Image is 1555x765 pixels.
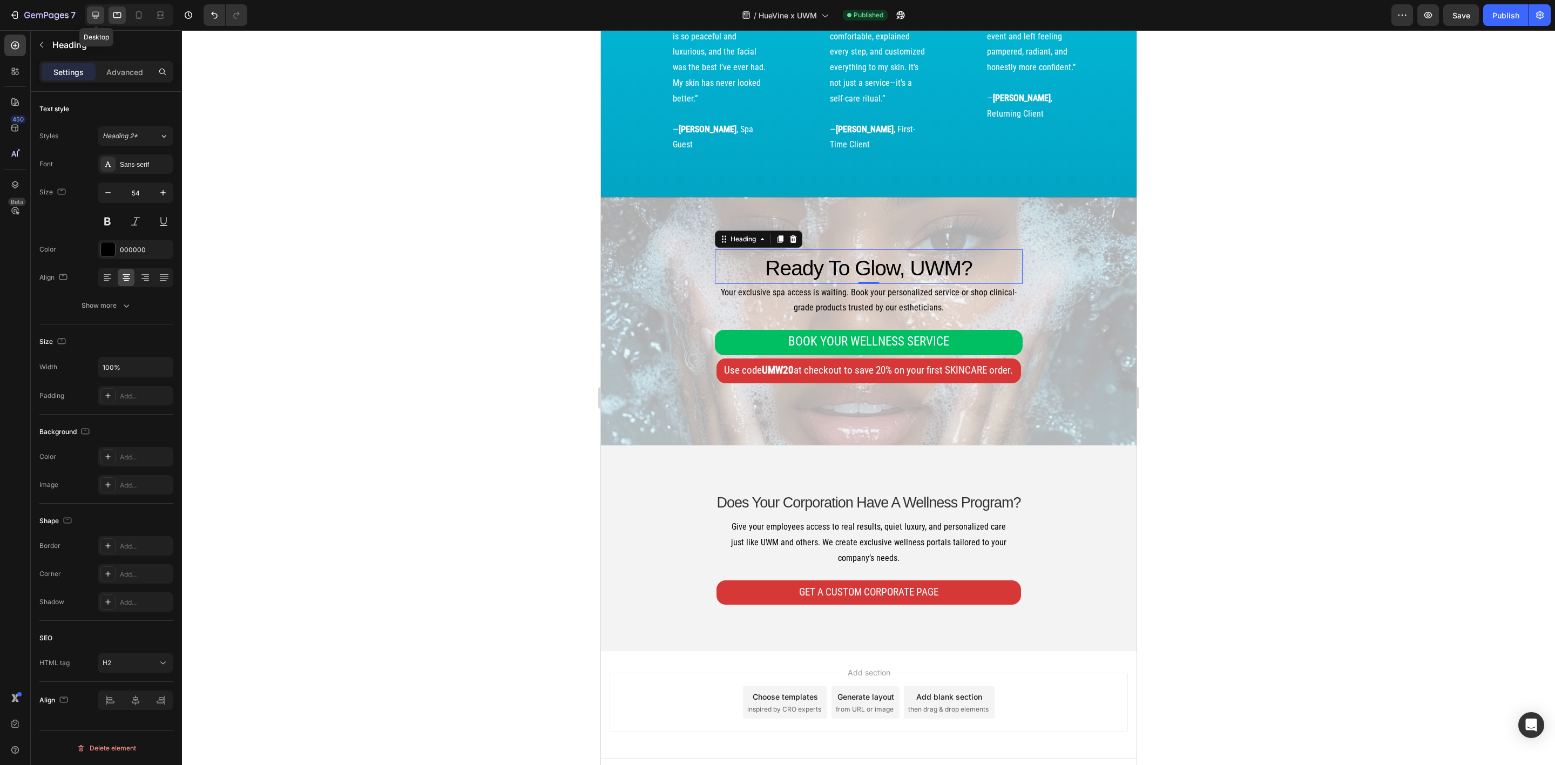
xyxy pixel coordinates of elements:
strong: [PERSON_NAME] [78,94,136,104]
div: Add... [120,570,171,579]
button: <p><span style="font-size:23px;">BOOK YOUR WELLNESS SERVICE</span></p> [114,300,422,325]
button: Publish [1483,4,1529,26]
span: inspired by CRO experts [146,674,220,684]
input: Auto [98,357,173,377]
button: Heading 2* [98,126,173,146]
span: Published [854,10,883,20]
div: Color [39,245,56,254]
strong: UMW20 [161,334,193,346]
div: Open Intercom Messenger [1518,712,1544,738]
button: H2 [98,653,173,673]
div: 450 [10,115,26,124]
button: Show more [39,296,173,315]
div: Add... [120,598,171,607]
span: then drag & drop elements [307,674,388,684]
span: — , First-Time Client [229,94,314,120]
span: HueVine x UWM [759,10,817,21]
div: Publish [1492,10,1519,21]
span: from URL or image [235,674,293,684]
div: Sans-serif [120,160,171,170]
span: Use code at checkout to save 20% on your first SKINCARE order. [123,334,412,346]
span: Save [1452,11,1470,20]
div: Add... [120,391,171,401]
div: Padding [39,391,64,401]
div: Generate layout [236,661,293,672]
h2: Rich Text Editor. Editing area: main [114,219,422,254]
div: Text style [39,104,69,114]
p: Settings [53,66,84,78]
div: Show more [82,300,132,311]
button: <p><span style="font-size:19px;">GET A CUSTOM CORPORATE PAGE</span></p> [116,550,420,575]
div: HTML tag [39,658,70,668]
div: Font [39,159,53,169]
span: Give your employees access to real results, quiet luxury, and personalized care [131,491,405,502]
div: Add... [120,480,171,490]
div: Corner [39,569,61,579]
span: Ready To Glow, UWM? [164,226,371,249]
div: 000000 [120,245,171,255]
span: Heading 2* [103,131,138,141]
div: Image [39,480,58,490]
span: just like UWM and others. We create exclusive wellness portals tailored to your company’s needs. [130,507,405,533]
span: — , Returning Client [386,63,451,89]
div: Add... [120,541,171,551]
button: <p><span style="font-size:19px;">Use code <strong>UMW20</strong> at checkout to save 20% on your ... [116,328,420,353]
button: 7 [4,4,80,26]
div: Shape [39,514,74,529]
div: Shadow [39,597,64,607]
span: GET A CUSTOM CORPORATE PAGE [198,556,337,568]
button: Delete element [39,740,173,757]
iframe: Design area [601,30,1137,765]
span: BOOK YOUR WELLNESS SERVICE [187,304,348,319]
div: Align [39,270,70,285]
p: Heading [52,38,169,51]
div: Width [39,362,57,372]
span: Add section [242,637,294,648]
div: Beta [8,198,26,206]
div: Styles [39,131,58,141]
div: Align [39,693,70,708]
strong: [PERSON_NAME] [235,94,293,104]
div: Add... [120,452,171,462]
p: 7 [71,9,76,22]
p: ⁠⁠⁠⁠⁠⁠⁠ [115,220,421,253]
div: Size [39,335,68,349]
div: Add blank section [315,661,381,672]
div: Border [39,541,60,551]
span: / [754,10,756,21]
div: Color [39,452,56,462]
span: — , Spa Guest [72,94,152,120]
span: Does Your Corporation Have A Wellness Program? [116,464,420,480]
span: H2 [103,659,111,667]
p: Advanced [106,66,143,78]
div: Heading [127,204,157,214]
div: SEO [39,633,52,643]
div: Delete element [77,742,136,755]
span: Your exclusive spa access is waiting. Book your personalized service or shop clinical-grade produ... [120,257,416,283]
div: Undo/Redo [204,4,247,26]
div: Background [39,425,92,439]
div: Choose templates [152,661,217,672]
button: Save [1443,4,1479,26]
div: Size [39,185,68,200]
strong: [PERSON_NAME] [392,63,450,73]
